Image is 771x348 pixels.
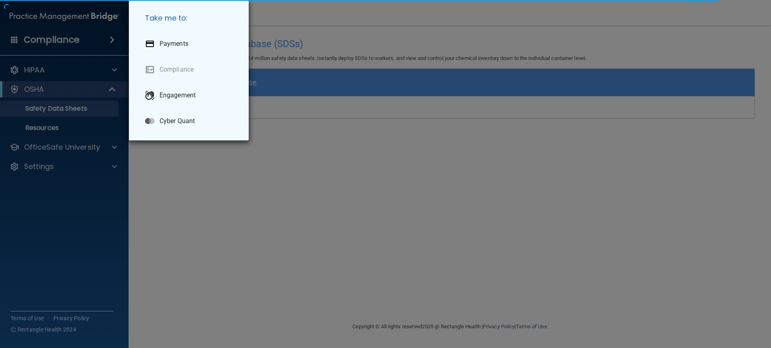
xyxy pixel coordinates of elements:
[139,7,242,29] h5: Take me to:
[139,33,242,55] a: Payments
[139,84,242,107] a: Engagement
[160,117,195,125] p: Cyber Quant
[160,40,188,48] p: Payments
[139,110,242,132] a: Cyber Quant
[139,58,242,81] a: Compliance
[160,91,196,99] p: Engagement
